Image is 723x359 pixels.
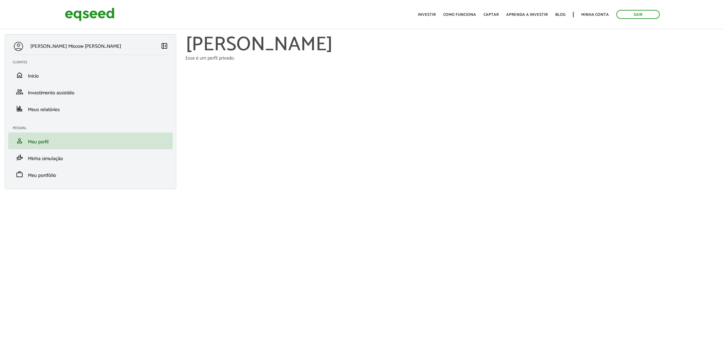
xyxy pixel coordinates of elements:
[16,171,23,178] span: work
[185,34,718,56] h1: [PERSON_NAME]
[16,137,23,145] span: person
[65,6,114,23] img: EqSeed
[484,13,499,17] a: Captar
[13,105,168,112] a: financeMeus relatórios
[8,83,173,100] li: Investimento assistido
[13,71,168,79] a: homeInício
[506,13,548,17] a: Aprenda a investir
[28,89,74,97] span: Investimento assistido
[30,43,121,49] p: [PERSON_NAME] Miscow [PERSON_NAME]
[616,10,660,19] a: Sair
[418,13,436,17] a: Investir
[28,72,39,80] span: Início
[13,61,173,64] h2: Clientes
[13,126,173,130] h2: Pessoal
[8,67,173,83] li: Início
[581,13,609,17] a: Minha conta
[16,71,23,79] span: home
[13,154,168,161] a: finance_modeMinha simulação
[28,171,56,180] span: Meu portfólio
[13,88,168,96] a: groupInvestimento assistido
[8,100,173,117] li: Meus relatórios
[16,88,23,96] span: group
[185,56,718,61] div: Esse é um perfil privado.
[8,132,173,149] li: Meu perfil
[28,155,63,163] span: Minha simulação
[28,138,49,146] span: Meu perfil
[161,42,168,51] a: Colapsar menu
[13,171,168,178] a: workMeu portfólio
[13,137,168,145] a: personMeu perfil
[161,42,168,50] span: left_panel_close
[16,105,23,112] span: finance
[16,154,23,161] span: finance_mode
[555,13,565,17] a: Blog
[443,13,476,17] a: Como funciona
[8,149,173,166] li: Minha simulação
[8,166,173,183] li: Meu portfólio
[28,105,60,114] span: Meus relatórios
